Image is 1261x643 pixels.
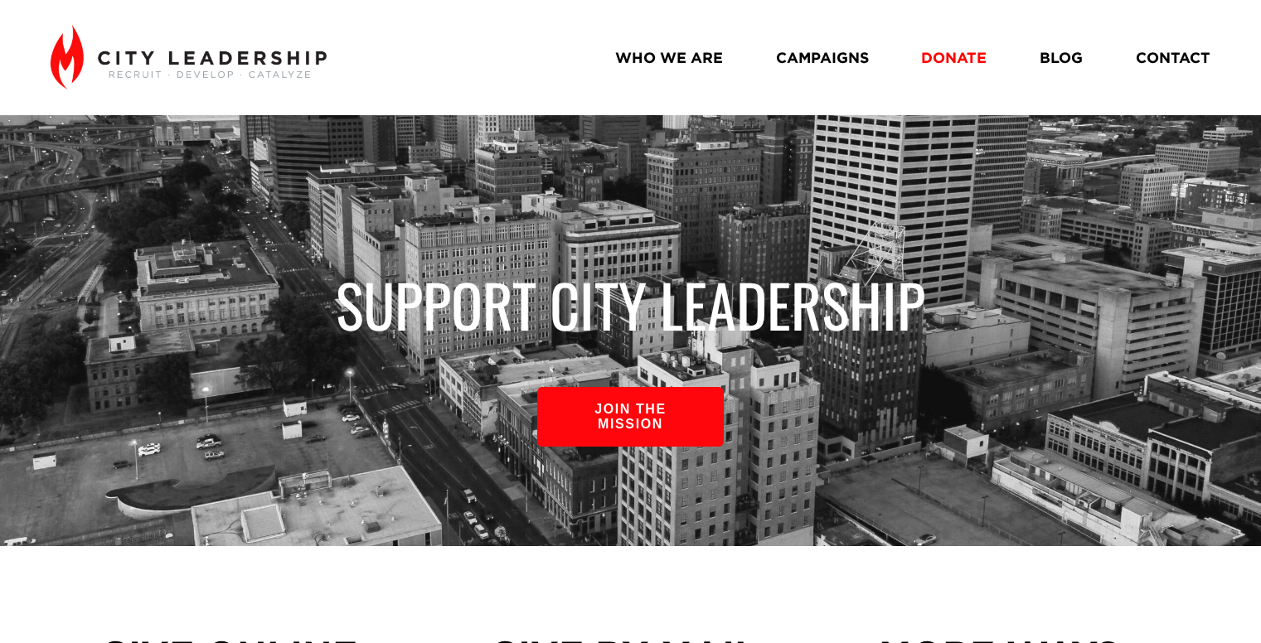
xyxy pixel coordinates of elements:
a: CONTACT [1136,43,1210,73]
a: WHO WE ARE [615,43,723,73]
a: CAMPAIGNS [776,43,869,73]
span: Support City Leadership [336,261,925,347]
a: join the mission [537,387,723,446]
a: BLOG [1040,43,1083,73]
a: DONATE [921,43,987,73]
img: City Leadership - Recruit. Develop. Catalyze. [51,25,327,89]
